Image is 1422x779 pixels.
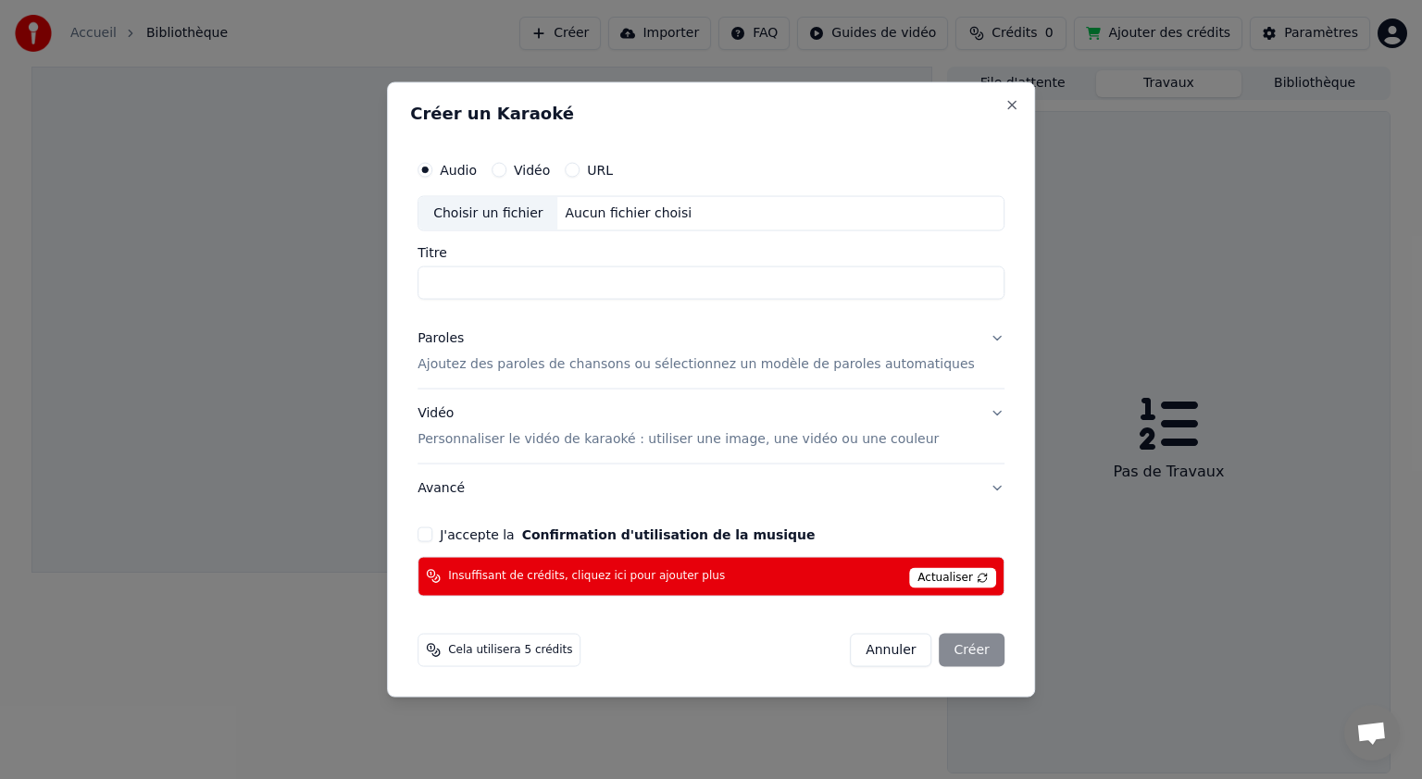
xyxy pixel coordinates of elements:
span: Insuffisant de crédits, cliquez ici pour ajouter plus [448,569,725,584]
button: VidéoPersonnaliser le vidéo de karaoké : utiliser une image, une vidéo ou une couleur [418,389,1004,464]
button: J'accepte la [522,527,816,540]
div: Paroles [418,329,464,348]
p: Personnaliser le vidéo de karaoké : utiliser une image, une vidéo ou une couleur [418,429,939,448]
label: Audio [440,164,477,177]
label: URL [587,164,613,177]
span: Cela utilisera 5 crédits [448,642,572,657]
h2: Créer un Karaoké [410,105,1012,122]
label: Titre [418,246,1004,259]
span: Actualiser [909,567,996,587]
label: Vidéo [514,164,550,177]
p: Ajoutez des paroles de chansons ou sélectionnez un modèle de paroles automatiques [418,355,975,374]
div: Choisir un fichier [418,197,557,230]
button: Annuler [850,633,931,666]
button: ParolesAjoutez des paroles de chansons ou sélectionnez un modèle de paroles automatiques [418,315,1004,389]
div: Vidéo [418,404,939,449]
label: J'accepte la [440,527,815,540]
div: Aucun fichier choisi [558,204,700,223]
button: Avancé [418,464,1004,512]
